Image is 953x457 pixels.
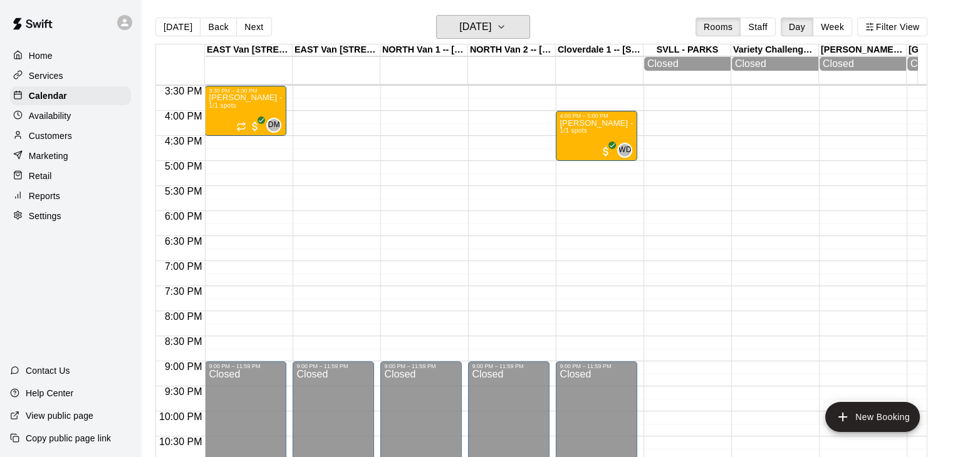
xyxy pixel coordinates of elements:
[296,363,370,369] div: 9:00 PM – 11:59 PM
[162,311,206,322] span: 8:00 PM
[249,120,261,133] span: All customers have paid
[200,18,237,36] button: Back
[10,207,131,225] a: Settings
[459,18,491,36] h6: [DATE]
[781,18,813,36] button: Day
[29,210,61,222] p: Settings
[29,90,67,102] p: Calendar
[825,402,920,432] button: add
[695,18,741,36] button: Rooms
[162,261,206,272] span: 7:00 PM
[647,58,727,69] div: Closed
[26,364,70,377] p: Contact Us
[819,44,907,56] div: [PERSON_NAME] Park - [STREET_ADDRESS]
[10,167,131,185] a: Retail
[29,150,68,162] p: Marketing
[600,145,612,158] span: All customers have paid
[293,44,380,56] div: EAST Van [STREET_ADDRESS]
[10,106,131,125] a: Availability
[622,143,632,158] span: Wes Darvill
[156,411,205,422] span: 10:00 PM
[26,387,73,399] p: Help Center
[162,111,206,121] span: 4:00 PM
[740,18,776,36] button: Staff
[29,69,63,82] p: Services
[26,409,93,422] p: View public page
[10,187,131,205] a: Reports
[236,18,271,36] button: Next
[162,286,206,297] span: 7:30 PM
[266,118,281,133] div: Davis Mabone
[472,363,546,369] div: 9:00 PM – 11:59 PM
[29,110,71,122] p: Availability
[10,46,131,65] a: Home
[205,44,293,56] div: EAST Van [STREET_ADDRESS]
[162,136,206,146] span: 4:30 PM
[209,363,283,369] div: 9:00 PM – 11:59 PM
[436,15,530,39] button: [DATE]
[162,361,206,372] span: 9:00 PM
[10,126,131,145] a: Customers
[560,113,633,119] div: 4:00 PM – 5:00 PM
[617,143,632,158] div: Wes Darvill
[162,211,206,222] span: 6:00 PM
[162,336,206,347] span: 8:30 PM
[156,436,205,447] span: 10:30 PM
[10,66,131,85] a: Services
[162,86,206,96] span: 3:30 PM
[29,130,72,142] p: Customers
[26,432,111,444] p: Copy public page link
[10,146,131,165] a: Marketing
[209,102,236,109] span: 1/1 spots filled
[857,18,927,36] button: Filter View
[643,44,731,56] div: SVLL - PARKS
[162,161,206,172] span: 5:00 PM
[162,236,206,247] span: 6:30 PM
[735,58,815,69] div: Closed
[236,121,246,131] span: Recurring event
[29,49,53,62] p: Home
[10,86,131,105] a: Calendar
[205,86,286,136] div: 3:30 PM – 4:30 PM: Jean Ramos - Aug 4, 12 & 21 @ East Van
[380,44,468,56] div: NORTH Van 1 -- [STREET_ADDRESS]
[560,363,633,369] div: 9:00 PM – 11:59 PM
[560,127,587,134] span: 1/1 spots filled
[162,386,206,397] span: 9:30 PM
[268,119,280,131] span: DM
[29,190,60,202] p: Reports
[29,170,52,182] p: Retail
[468,44,556,56] div: NORTH Van 2 -- [STREET_ADDRESS]
[162,186,206,197] span: 5:30 PM
[271,118,281,133] span: Davis Mabone
[618,144,632,157] span: WD
[823,58,903,69] div: Closed
[556,44,643,56] div: Cloverdale 1 -- [STREET_ADDRESS]
[155,18,200,36] button: [DATE]
[556,111,637,161] div: 4:00 PM – 5:00 PM: Payton Schaufele - Thursday, Aug 21 @ Cloverdale
[813,18,852,36] button: Week
[209,88,283,94] div: 3:30 PM – 4:30 PM
[731,44,819,56] div: Variety Challenger Diamond, [STREET_ADDRESS][PERSON_NAME]
[384,363,458,369] div: 9:00 PM – 11:59 PM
